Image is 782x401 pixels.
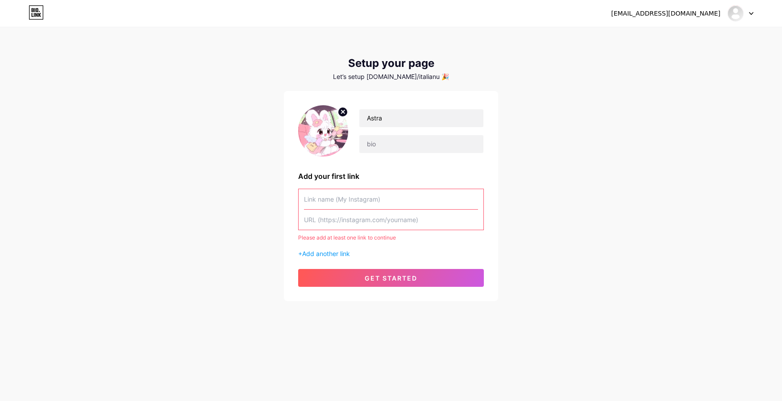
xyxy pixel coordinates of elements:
input: URL (https://instagram.com/yourname) [304,210,478,230]
div: Setup your page [284,57,498,70]
div: [EMAIL_ADDRESS][DOMAIN_NAME] [611,9,720,18]
div: Add your first link [298,171,484,182]
button: get started [298,269,484,287]
span: get started [365,274,417,282]
input: Your name [359,109,483,127]
span: Add another link [302,250,350,257]
img: italianunicorn [727,5,744,22]
div: Let’s setup [DOMAIN_NAME]/italianu 🎉 [284,73,498,80]
div: Please add at least one link to continue [298,234,484,242]
input: bio [359,135,483,153]
input: Link name (My Instagram) [304,189,478,209]
div: + [298,249,484,258]
img: profile pic [298,105,348,157]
